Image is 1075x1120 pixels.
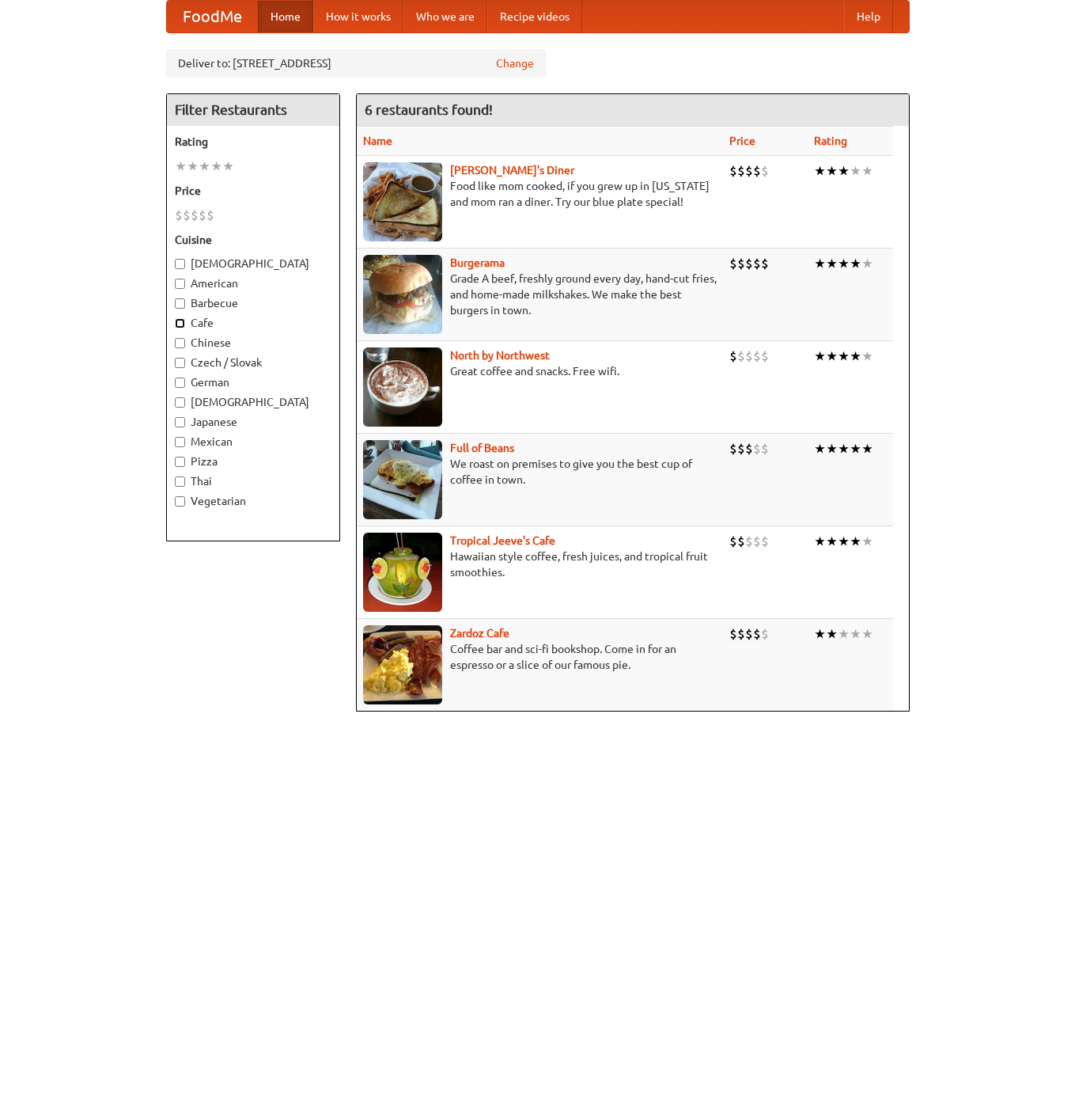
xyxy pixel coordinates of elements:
[175,355,331,370] label: Czech / Slovak
[206,207,214,224] li: $
[175,256,331,271] label: [DEMOGRAPHIC_DATA]
[861,347,873,365] li: ★
[363,162,442,241] img: sallys.jpg
[183,207,191,224] li: $
[175,397,185,408] input: [DEMOGRAPHIC_DATA]
[753,162,761,180] li: $
[175,378,185,388] input: German
[753,533,761,550] li: $
[175,493,331,509] label: Vegetarian
[175,394,331,410] label: [DEMOGRAPHIC_DATA]
[363,549,717,580] p: Hawaiian style coffee, fresh juices, and tropical fruit smoothies.
[729,440,737,457] li: $
[496,55,534,71] a: Change
[450,164,574,177] a: [PERSON_NAME]'s Diner
[166,49,546,78] div: Deliver to: [STREET_ADDRESS]
[175,476,185,487] input: Thai
[729,255,737,272] li: $
[814,625,826,643] li: ★
[745,533,753,550] li: $
[761,625,769,643] li: $
[826,440,838,457] li: ★
[450,442,514,454] a: Full of Beans
[175,295,331,311] label: Barbecue
[737,347,745,365] li: $
[737,533,745,550] li: $
[826,162,838,180] li: ★
[167,1,258,32] a: FoodMe
[365,102,493,117] ng-pluralize: 6 restaurants found!
[737,440,745,457] li: $
[814,135,847,147] a: Rating
[850,533,861,550] li: ★
[363,625,442,704] img: zardoz.jpg
[175,318,185,328] input: Cafe
[403,1,487,32] a: Who we are
[175,207,183,224] li: $
[761,347,769,365] li: $
[175,232,331,248] h5: Cuisine
[175,434,331,450] label: Mexican
[753,440,761,457] li: $
[729,347,737,365] li: $
[745,625,753,643] li: $
[814,162,826,180] li: ★
[175,417,185,427] input: Japanese
[222,158,234,175] li: ★
[838,255,850,272] li: ★
[363,135,392,147] a: Name
[363,178,717,210] p: Food like mom cooked, if you grew up in [US_STATE] and mom ran a diner. Try our blue plate special!
[826,533,838,550] li: ★
[175,457,185,467] input: Pizza
[861,625,873,643] li: ★
[175,279,185,289] input: American
[450,349,550,362] b: North by Northwest
[487,1,582,32] a: Recipe videos
[745,162,753,180] li: $
[814,255,826,272] li: ★
[175,374,331,390] label: German
[175,158,187,175] li: ★
[826,255,838,272] li: ★
[175,414,331,430] label: Japanese
[729,625,737,643] li: $
[175,183,331,199] h5: Price
[175,473,331,489] label: Thai
[844,1,893,32] a: Help
[363,440,442,519] img: beans.jpg
[175,259,185,269] input: [DEMOGRAPHIC_DATA]
[753,347,761,365] li: $
[175,298,185,309] input: Barbecue
[175,358,185,368] input: Czech / Slovak
[826,347,838,365] li: ★
[838,440,850,457] li: ★
[175,275,331,291] label: American
[363,456,717,488] p: We roast on premises to give you the best cup of coffee in town.
[838,533,850,550] li: ★
[850,162,861,180] li: ★
[745,347,753,365] li: $
[850,625,861,643] li: ★
[850,440,861,457] li: ★
[363,347,442,427] img: north.jpg
[861,440,873,457] li: ★
[175,454,331,469] label: Pizza
[450,534,555,547] a: Tropical Jeeve's Cafe
[826,625,838,643] li: ★
[450,256,505,269] a: Burgerama
[167,94,339,126] h4: Filter Restaurants
[363,533,442,612] img: jeeves.jpg
[838,162,850,180] li: ★
[753,255,761,272] li: $
[814,533,826,550] li: ★
[729,135,755,147] a: Price
[450,627,509,640] b: Zardoz Cafe
[210,158,222,175] li: ★
[729,162,737,180] li: $
[737,625,745,643] li: $
[761,162,769,180] li: $
[363,255,442,334] img: burgerama.jpg
[175,134,331,150] h5: Rating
